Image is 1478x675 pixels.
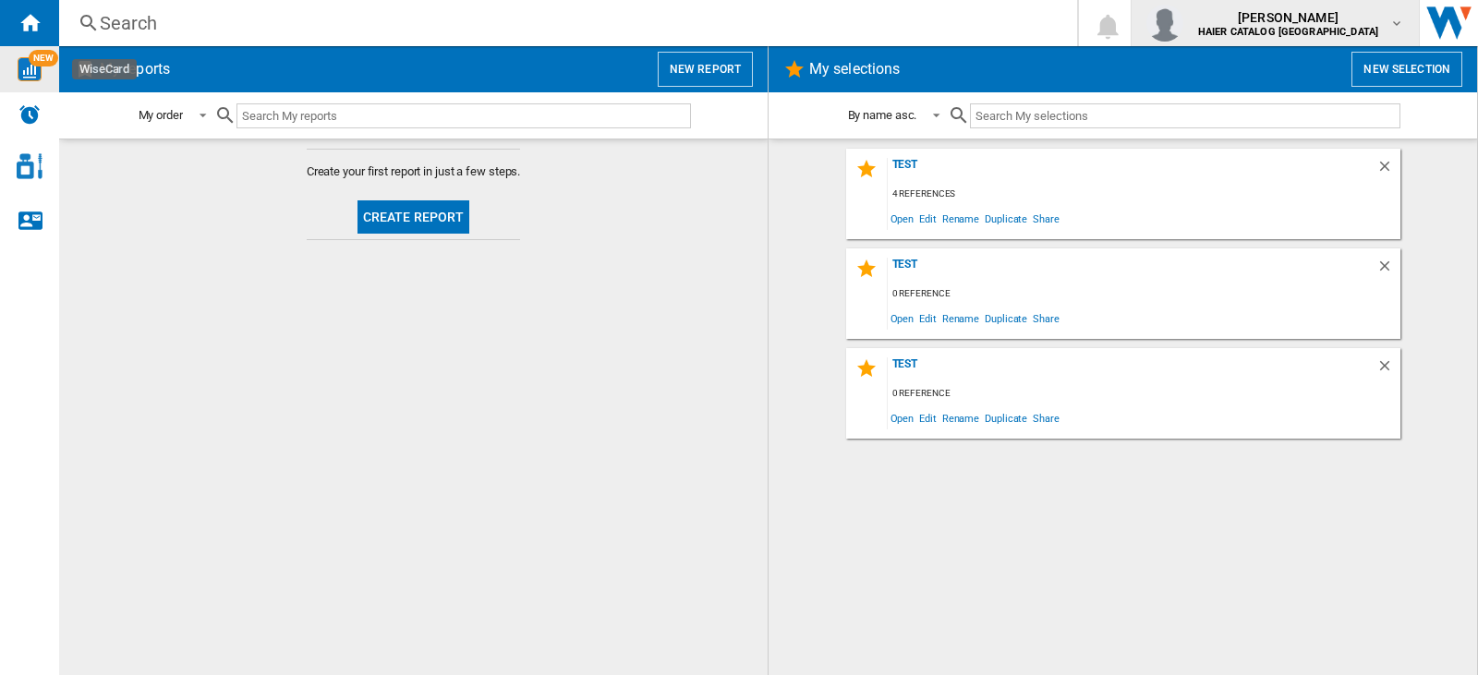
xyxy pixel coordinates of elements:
div: test [888,158,1376,183]
input: Search My reports [236,103,691,128]
div: My order [139,108,183,122]
span: Rename [939,206,982,231]
h2: My reports [96,52,174,87]
span: Share [1030,306,1062,331]
img: cosmetic-logo.svg [17,153,42,179]
span: NEW [29,50,58,66]
span: Duplicate [982,306,1030,331]
button: New selection [1351,52,1462,87]
span: Edit [916,206,939,231]
img: profile.jpg [1146,5,1183,42]
span: [PERSON_NAME] [1198,8,1378,27]
span: Open [888,206,917,231]
h2: My selections [806,52,903,87]
input: Search My selections [970,103,1399,128]
div: test [888,357,1376,382]
div: 4 references [888,183,1400,206]
div: 0 reference [888,283,1400,306]
button: New report [658,52,753,87]
span: Rename [939,405,982,430]
div: 0 reference [888,382,1400,405]
span: Duplicate [982,405,1030,430]
span: Duplicate [982,206,1030,231]
span: Open [888,405,917,430]
div: test [888,258,1376,283]
button: Create report [357,200,470,234]
b: HAIER CATALOG [GEOGRAPHIC_DATA] [1198,26,1378,38]
div: Search [100,10,1029,36]
div: Delete [1376,258,1400,283]
img: alerts-logo.svg [18,103,41,126]
div: Delete [1376,158,1400,183]
span: Edit [916,306,939,331]
span: Share [1030,405,1062,430]
span: Open [888,306,917,331]
span: Share [1030,206,1062,231]
span: Create your first report in just a few steps. [307,163,521,180]
span: Rename [939,306,982,331]
div: By name asc. [848,108,917,122]
img: wise-card.svg [18,57,42,81]
span: Edit [916,405,939,430]
div: Delete [1376,357,1400,382]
